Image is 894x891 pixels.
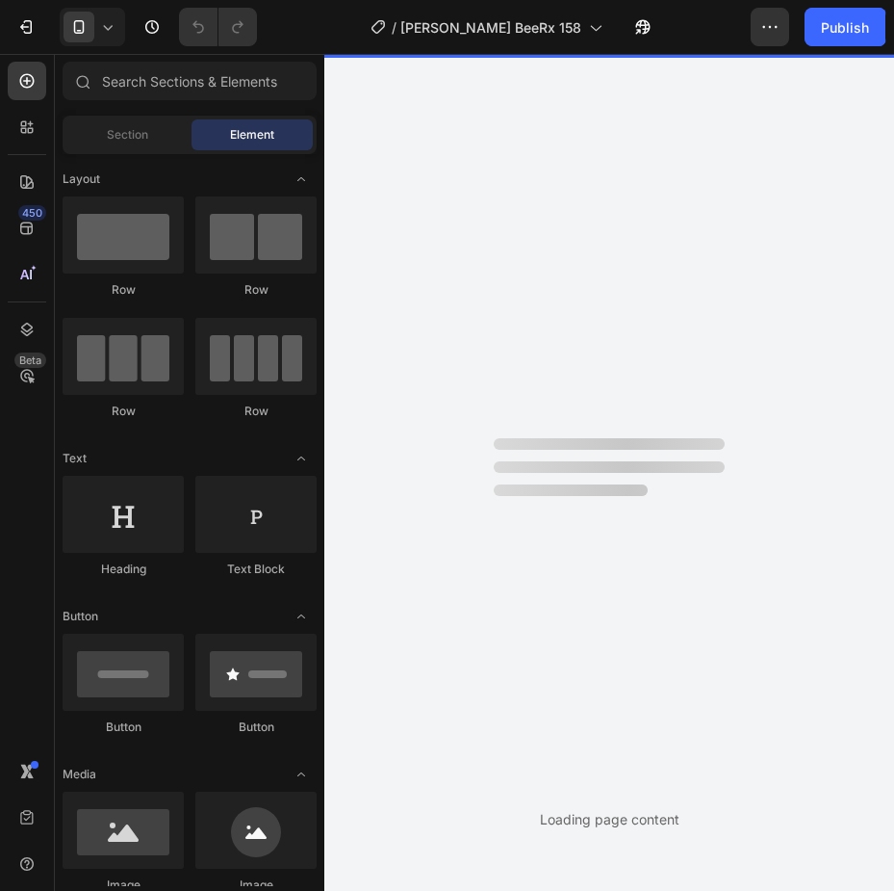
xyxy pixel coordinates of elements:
[63,561,184,578] div: Heading
[400,17,581,38] span: [PERSON_NAME] BeeRx 158
[195,561,317,578] div: Text Block
[107,126,148,144] span: Section
[63,450,87,467] span: Text
[195,403,317,420] div: Row
[179,8,257,46] div: Undo/Redo
[392,17,396,38] span: /
[540,809,679,829] div: Loading page content
[286,759,317,790] span: Toggle open
[821,17,869,38] div: Publish
[63,170,100,188] span: Layout
[230,126,274,144] span: Element
[286,443,317,474] span: Toggle open
[63,608,98,625] span: Button
[63,766,96,783] span: Media
[63,719,184,736] div: Button
[805,8,885,46] button: Publish
[286,164,317,195] span: Toggle open
[195,719,317,736] div: Button
[195,281,317,299] div: Row
[286,601,317,632] span: Toggle open
[63,281,184,299] div: Row
[63,403,184,420] div: Row
[18,205,46,221] div: 450
[14,353,46,368] div: Beta
[63,62,317,100] input: Search Sections & Elements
